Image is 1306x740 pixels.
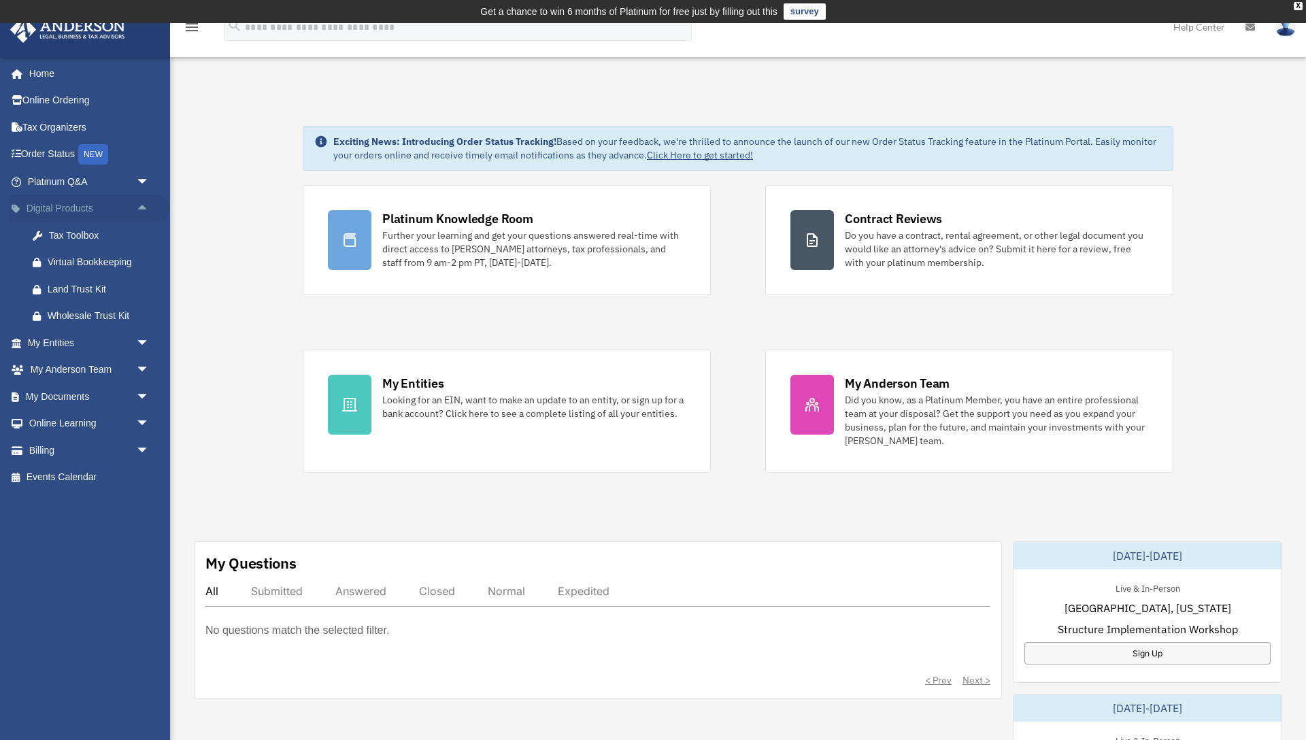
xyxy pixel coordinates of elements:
[784,3,826,20] a: survey
[335,584,386,598] div: Answered
[251,584,303,598] div: Submitted
[136,356,163,384] span: arrow_drop_down
[205,553,297,573] div: My Questions
[647,149,753,161] a: Click Here to get started!
[765,185,1173,295] a: Contract Reviews Do you have a contract, rental agreement, or other legal document you would like...
[480,3,777,20] div: Get a chance to win 6 months of Platinum for free just by filling out this
[136,437,163,465] span: arrow_drop_down
[419,584,455,598] div: Closed
[227,18,242,33] i: search
[10,356,170,384] a: My Anderson Teamarrow_drop_down
[136,329,163,357] span: arrow_drop_down
[19,222,170,249] a: Tax Toolbox
[845,229,1148,269] div: Do you have a contract, rental agreement, or other legal document you would like an attorney's ad...
[765,350,1173,473] a: My Anderson Team Did you know, as a Platinum Member, you have an entire professional team at your...
[488,584,525,598] div: Normal
[10,168,170,195] a: Platinum Q&Aarrow_drop_down
[136,410,163,438] span: arrow_drop_down
[10,437,170,464] a: Billingarrow_drop_down
[845,375,950,392] div: My Anderson Team
[48,254,153,271] div: Virtual Bookkeeping
[1058,621,1238,637] span: Structure Implementation Workshop
[382,229,686,269] div: Further your learning and get your questions answered real-time with direct access to [PERSON_NAM...
[19,275,170,303] a: Land Trust Kit
[10,87,170,114] a: Online Ordering
[1024,642,1271,665] a: Sign Up
[10,383,170,410] a: My Documentsarrow_drop_down
[845,393,1148,448] div: Did you know, as a Platinum Member, you have an entire professional team at your disposal? Get th...
[558,584,609,598] div: Expedited
[1065,600,1231,616] span: [GEOGRAPHIC_DATA], [US_STATE]
[1014,542,1282,569] div: [DATE]-[DATE]
[1105,580,1191,594] div: Live & In-Person
[10,464,170,491] a: Events Calendar
[78,144,108,165] div: NEW
[382,393,686,420] div: Looking for an EIN, want to make an update to an entity, or sign up for a bank account? Click her...
[10,410,170,437] a: Online Learningarrow_drop_down
[48,227,153,244] div: Tax Toolbox
[10,60,163,87] a: Home
[205,621,389,640] p: No questions match the selected filter.
[48,281,153,298] div: Land Trust Kit
[136,195,163,223] span: arrow_drop_up
[845,210,942,227] div: Contract Reviews
[382,375,443,392] div: My Entities
[136,168,163,196] span: arrow_drop_down
[10,114,170,141] a: Tax Organizers
[303,185,711,295] a: Platinum Knowledge Room Further your learning and get your questions answered real-time with dire...
[184,19,200,35] i: menu
[1014,694,1282,722] div: [DATE]-[DATE]
[6,16,129,43] img: Anderson Advisors Platinum Portal
[19,303,170,330] a: Wholesale Trust Kit
[136,383,163,411] span: arrow_drop_down
[10,141,170,169] a: Order StatusNEW
[1294,2,1303,10] div: close
[1275,17,1296,37] img: User Pic
[19,249,170,276] a: Virtual Bookkeeping
[10,329,170,356] a: My Entitiesarrow_drop_down
[333,135,556,148] strong: Exciting News: Introducing Order Status Tracking!
[205,584,218,598] div: All
[48,307,153,324] div: Wholesale Trust Kit
[184,24,200,35] a: menu
[303,350,711,473] a: My Entities Looking for an EIN, want to make an update to an entity, or sign up for a bank accoun...
[333,135,1162,162] div: Based on your feedback, we're thrilled to announce the launch of our new Order Status Tracking fe...
[382,210,533,227] div: Platinum Knowledge Room
[10,195,170,222] a: Digital Productsarrow_drop_up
